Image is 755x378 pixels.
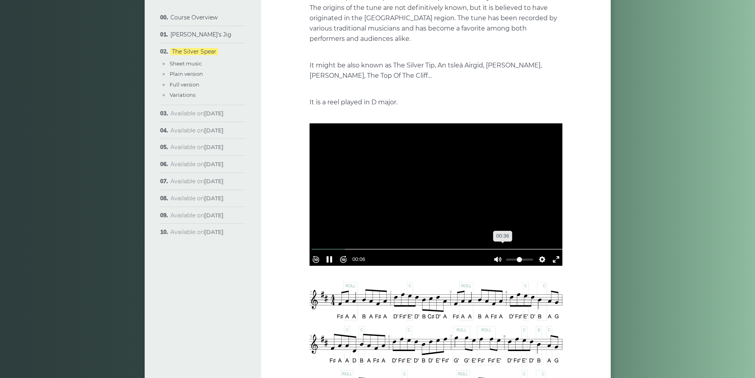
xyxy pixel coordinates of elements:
[170,14,218,21] a: Course Overview
[204,161,224,168] strong: [DATE]
[170,81,199,88] a: Full version
[170,178,224,185] span: Available on
[204,110,224,117] strong: [DATE]
[170,127,224,134] span: Available on
[170,60,202,67] a: Sheet music
[170,212,224,219] span: Available on
[310,60,562,81] p: It might be also known as The Silver Tip, An tsleá Airgid, [PERSON_NAME], [PERSON_NAME], The Top ...
[170,161,224,168] span: Available on
[204,195,224,202] strong: [DATE]
[170,110,224,117] span: Available on
[170,228,224,236] span: Available on
[170,31,231,38] a: [PERSON_NAME]’s Jig
[170,71,203,77] a: Plain version
[170,92,195,98] a: Variations
[204,178,224,185] strong: [DATE]
[170,144,224,151] span: Available on
[204,127,224,134] strong: [DATE]
[310,97,562,107] p: It is a reel played in D major.
[204,212,224,219] strong: [DATE]
[204,144,224,151] strong: [DATE]
[204,228,224,236] strong: [DATE]
[170,195,224,202] span: Available on
[170,48,218,55] a: The Silver Spear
